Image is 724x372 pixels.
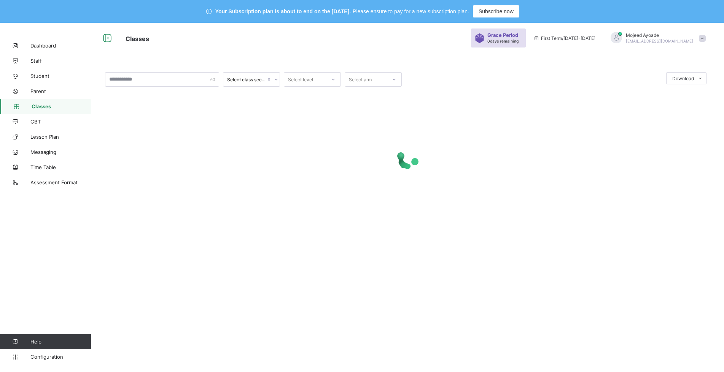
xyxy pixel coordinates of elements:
span: Assessment Format [30,179,91,185]
span: 0 days remaining [487,39,519,43]
span: Download [672,76,694,81]
span: Subscribe now [479,8,514,14]
span: Grace Period [487,32,518,38]
span: Classes [126,35,149,43]
span: Classes [32,103,91,109]
span: Mojeed Ayoade [626,32,693,38]
span: CBT [30,119,91,125]
span: Help [30,339,91,345]
span: Messaging [30,149,91,155]
div: Select level [288,72,313,87]
span: Lesson Plan [30,134,91,140]
img: sticker-purple.71386a28dfed39d6af7621340158ba97.svg [475,33,484,43]
span: Student [30,73,91,79]
span: [EMAIL_ADDRESS][DOMAIN_NAME] [626,39,693,43]
span: Parent [30,88,91,94]
span: Dashboard [30,43,91,49]
span: Please ensure to pay for a new subscription plan. [353,8,469,14]
div: Select class section [227,77,266,82]
span: session/term information [533,35,595,41]
span: Configuration [30,354,91,360]
div: Select arm [349,72,372,87]
span: Staff [30,58,91,64]
div: MojeedAyoade [603,32,710,44]
span: Time Table [30,164,91,170]
span: Your Subscription plan is about to end on the [DATE]. [215,8,351,14]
